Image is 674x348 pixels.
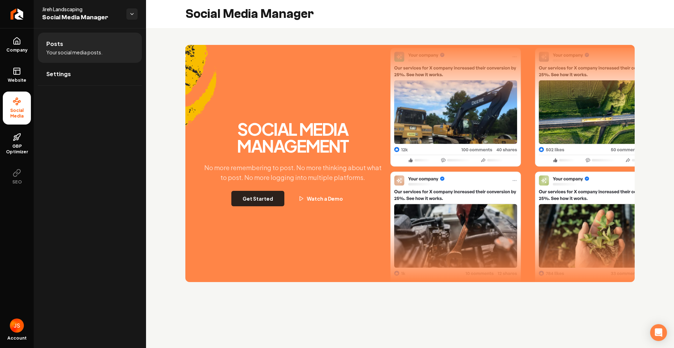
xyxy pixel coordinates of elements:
a: Company [3,31,31,59]
span: Settings [46,70,71,78]
img: Rebolt Logo [11,8,24,20]
span: Account [7,335,27,341]
h2: Social Media Management [198,121,388,154]
p: No more remembering to post. No more thinking about what to post. No more logging into multiple p... [198,163,388,182]
button: Open user button [10,319,24,333]
span: Social Media [3,108,31,119]
span: Your social media posts. [46,49,103,56]
a: Settings [38,63,142,85]
img: James Shamoun [10,319,24,333]
span: GBP Optimizer [3,143,31,155]
button: SEO [3,163,31,190]
img: Post Two [535,54,666,296]
img: Post One [390,42,521,285]
span: Jireh Landscaping [42,6,121,13]
img: Accent [185,45,217,146]
button: Get Started [231,191,284,206]
a: Website [3,61,31,89]
span: Website [5,78,29,83]
span: Posts [46,40,63,48]
span: Company [4,47,31,53]
button: Watch a Demo [287,191,354,206]
a: GBP Optimizer [3,127,31,160]
div: Open Intercom Messenger [650,324,667,341]
span: SEO [9,179,25,185]
h2: Social Media Manager [185,7,314,21]
span: Social Media Manager [42,13,121,22]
